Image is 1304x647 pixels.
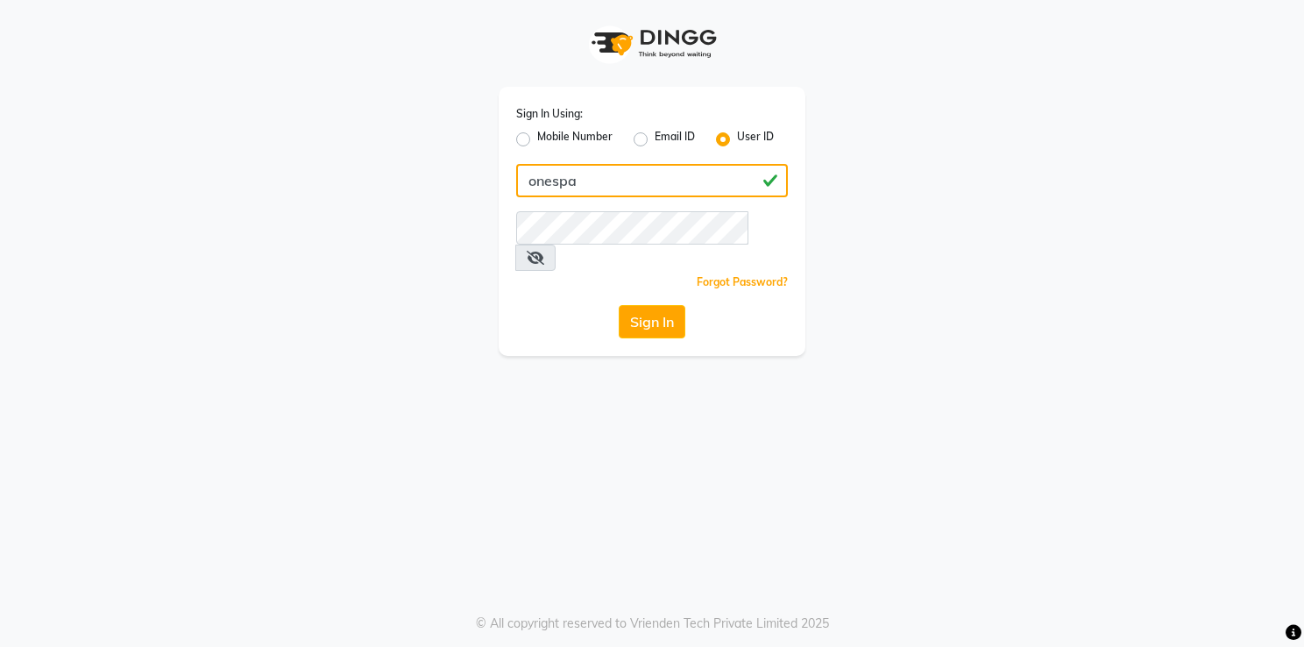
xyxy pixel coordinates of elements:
input: Username [516,211,748,245]
label: Sign In Using: [516,106,583,122]
input: Username [516,164,788,197]
label: Mobile Number [537,129,613,150]
label: User ID [737,129,774,150]
button: Sign In [619,305,685,338]
label: Email ID [655,129,695,150]
img: logo1.svg [582,18,722,69]
a: Forgot Password? [697,275,788,288]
